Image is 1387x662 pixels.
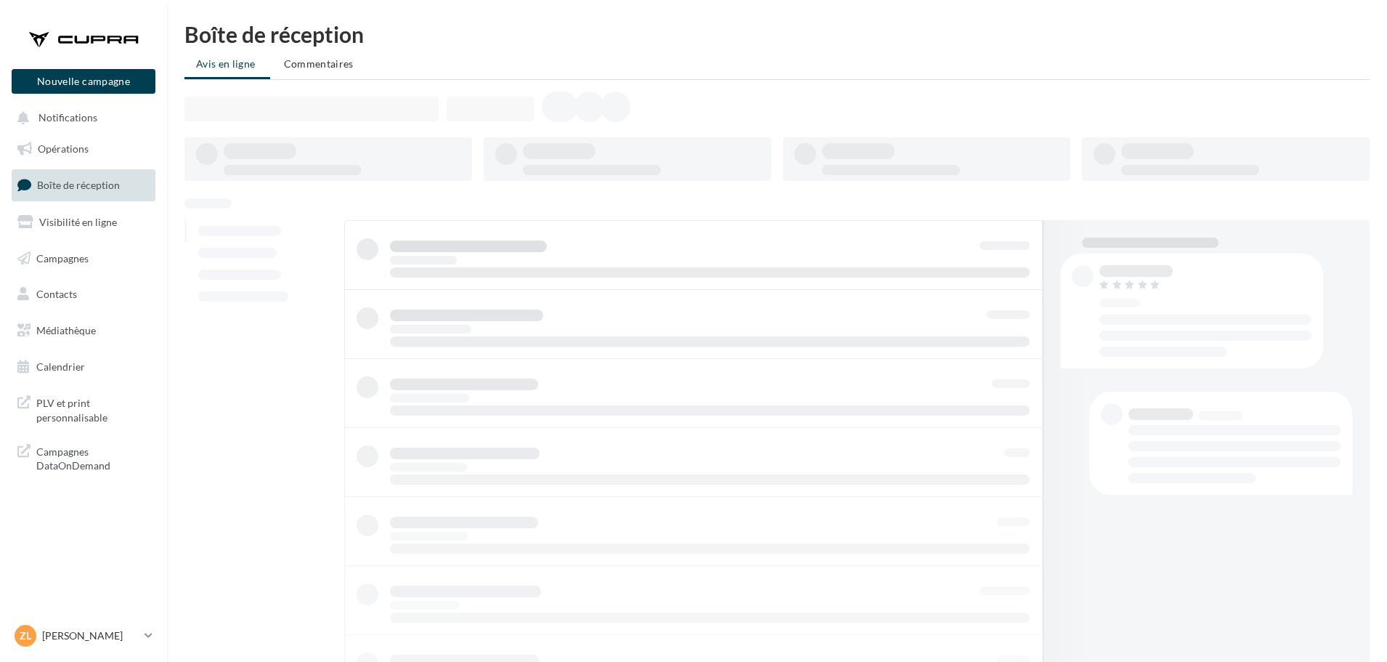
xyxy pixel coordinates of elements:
span: Campagnes DataOnDemand [36,442,150,473]
span: Campagnes [36,251,89,264]
span: Zl [20,629,31,643]
span: Calendrier [36,360,85,373]
button: Nouvelle campagne [12,69,155,94]
span: Visibilité en ligne [39,216,117,228]
a: Boîte de réception [9,169,158,201]
span: Commentaires [284,57,354,70]
a: Zl [PERSON_NAME] [12,622,155,650]
a: Calendrier [9,352,158,382]
a: Campagnes DataOnDemand [9,436,158,479]
span: PLV et print personnalisable [36,393,150,424]
a: Médiathèque [9,315,158,346]
p: [PERSON_NAME] [42,629,139,643]
span: Boîte de réception [37,179,120,191]
div: Boîte de réception [184,23,1370,45]
a: Campagnes [9,243,158,274]
a: Contacts [9,279,158,310]
span: Notifications [38,112,97,124]
a: Opérations [9,134,158,164]
a: PLV et print personnalisable [9,387,158,430]
span: Médiathèque [36,324,96,336]
span: Contacts [36,288,77,300]
span: Opérations [38,142,89,155]
a: Visibilité en ligne [9,207,158,238]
